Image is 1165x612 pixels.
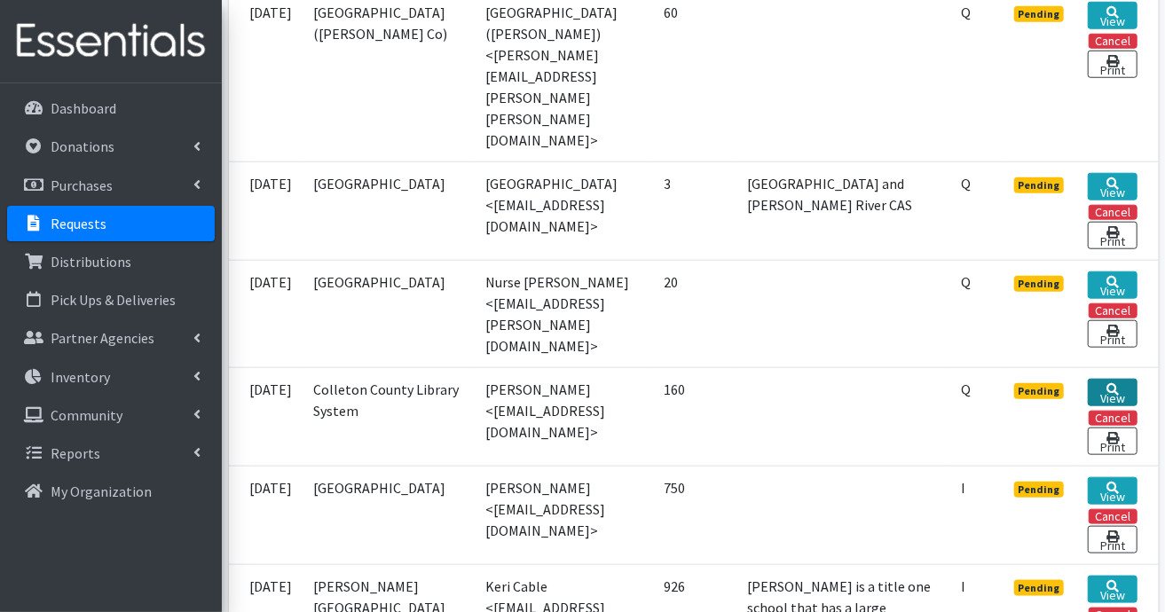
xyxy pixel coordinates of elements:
a: Pick Ups & Deliveries [7,282,215,318]
p: My Organization [51,483,152,500]
button: Cancel [1089,34,1137,49]
td: Colleton County Library System [303,367,476,466]
a: Reports [7,435,215,471]
p: Purchases [51,177,113,194]
td: Nurse [PERSON_NAME] <[EMAIL_ADDRESS][PERSON_NAME][DOMAIN_NAME]> [476,260,654,367]
a: View [1088,379,1137,406]
span: Pending [1014,482,1065,498]
abbr: Individual [961,479,965,497]
a: Donations [7,129,215,164]
a: View [1088,271,1137,299]
p: Reports [51,444,100,462]
button: Cancel [1089,303,1137,318]
td: [GEOGRAPHIC_DATA] <[EMAIL_ADDRESS][DOMAIN_NAME]> [476,161,654,260]
a: Distributions [7,244,215,279]
button: Cancel [1089,205,1137,220]
abbr: Quantity [961,4,971,21]
td: [PERSON_NAME] <[EMAIL_ADDRESS][DOMAIN_NAME]> [476,367,654,466]
td: [GEOGRAPHIC_DATA] [303,161,476,260]
p: Partner Agencies [51,329,154,347]
abbr: Quantity [961,381,971,398]
td: 3 [653,161,736,260]
span: Pending [1014,6,1065,22]
abbr: Quantity [961,175,971,192]
td: [DATE] [229,260,303,367]
a: Community [7,397,215,433]
a: Partner Agencies [7,320,215,356]
p: Pick Ups & Deliveries [51,291,176,309]
p: Community [51,406,122,424]
a: Print [1088,320,1137,348]
span: Pending [1014,276,1065,292]
span: Pending [1014,383,1065,399]
a: My Organization [7,474,215,509]
td: [GEOGRAPHIC_DATA] and [PERSON_NAME] River CAS [736,161,950,260]
td: [PERSON_NAME] <[EMAIL_ADDRESS][DOMAIN_NAME]> [476,466,654,564]
td: [GEOGRAPHIC_DATA] [303,260,476,367]
span: Pending [1014,177,1065,193]
a: Dashboard [7,90,215,126]
a: View [1088,576,1137,603]
td: [GEOGRAPHIC_DATA] [303,466,476,564]
a: View [1088,2,1137,29]
a: Print [1088,51,1137,78]
a: View [1088,477,1137,505]
abbr: Individual [961,577,965,595]
td: [DATE] [229,367,303,466]
img: HumanEssentials [7,12,215,71]
td: [DATE] [229,466,303,564]
a: Print [1088,428,1137,455]
a: View [1088,173,1137,200]
td: 20 [653,260,736,367]
td: [DATE] [229,161,303,260]
p: Dashboard [51,99,116,117]
a: Requests [7,206,215,241]
td: 160 [653,367,736,466]
p: Donations [51,137,114,155]
button: Cancel [1089,411,1137,426]
p: Requests [51,215,106,232]
abbr: Quantity [961,273,971,291]
p: Inventory [51,368,110,386]
a: Print [1088,526,1137,553]
a: Inventory [7,359,215,395]
span: Pending [1014,580,1065,596]
td: 750 [653,466,736,564]
a: Purchases [7,168,215,203]
button: Cancel [1089,509,1137,524]
a: Print [1088,222,1137,249]
p: Distributions [51,253,131,271]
